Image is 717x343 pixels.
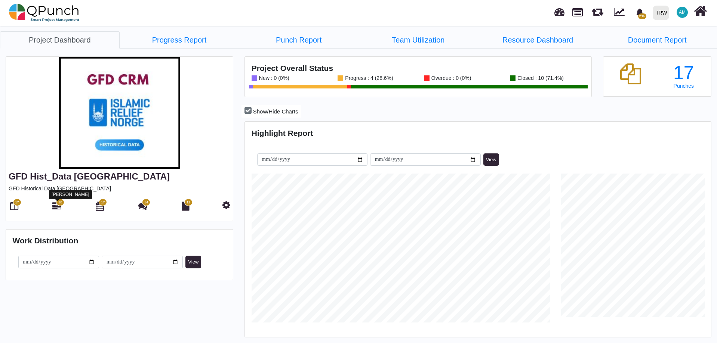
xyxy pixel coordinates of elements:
span: 17 [101,200,105,205]
a: 17 Punches [663,63,704,89]
a: IRW [649,0,672,25]
img: qpunch-sp.fa6292f.png [9,1,80,24]
i: Punch Discussion [138,202,147,211]
div: New : 0 (0%) [257,75,289,81]
i: Home [694,4,707,18]
div: Overdue : 0 (0%) [430,75,471,81]
span: Show/Hide Charts [253,108,298,115]
li: GFD Hist_Data Norway [358,31,478,48]
div: Dynamic Report [610,0,631,25]
a: 18 [52,205,61,211]
h4: Project Overall Status [252,63,585,73]
i: Project Settings [222,200,230,209]
button: View [185,256,201,268]
a: bell fill215 [631,0,650,24]
i: Document Library [182,202,190,211]
div: Closed : 10 (71.4%) [516,75,564,81]
span: Punches [674,83,694,89]
div: IRW [657,6,667,19]
span: AM [679,10,686,15]
a: Resource Dashboard [478,31,598,49]
div: [PERSON_NAME] [49,190,92,199]
a: Punch Report [239,31,358,49]
span: Asad Malik [677,7,688,18]
span: Releases [592,4,603,16]
div: Notification [633,6,646,19]
p: GFD Historical Data [GEOGRAPHIC_DATA] [9,185,230,193]
span: 215 [638,13,646,19]
h4: Highlight Report [252,128,705,138]
span: Dashboard [554,4,564,16]
div: Progress : 4 (28.6%) [343,75,393,81]
button: View [483,153,499,166]
span: Projects [572,5,583,16]
i: Calendar [96,202,104,211]
button: Show/Hide Charts [241,105,301,118]
span: 18 [58,200,62,205]
svg: bell fill [636,9,644,16]
div: 17 [663,63,704,82]
a: GFD Hist_Data [GEOGRAPHIC_DATA] [9,171,170,181]
span: 12 [187,200,190,205]
a: Team Utilization [358,31,478,49]
span: 17 [15,200,19,205]
i: Board [10,202,18,211]
h4: Work Distribution [13,236,227,245]
a: AM [672,0,692,24]
a: Document Report [597,31,717,49]
span: 14 [144,200,148,205]
a: Progress Report [120,31,239,49]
